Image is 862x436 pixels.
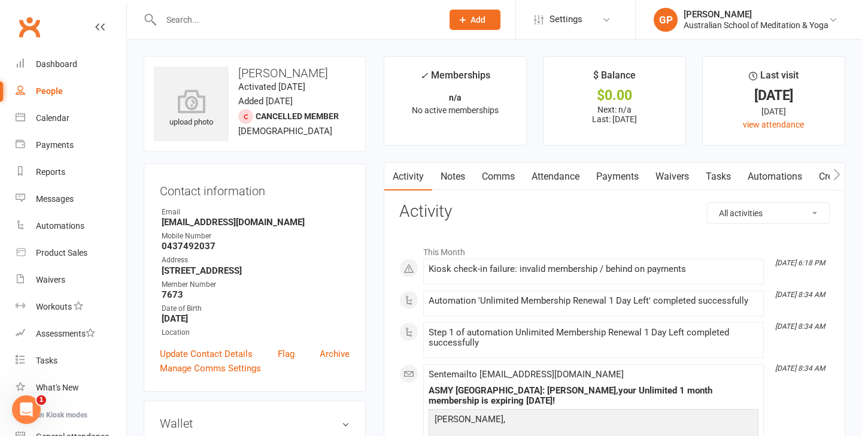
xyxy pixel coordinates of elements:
[320,347,350,361] a: Archive
[162,217,350,228] strong: [EMAIL_ADDRESS][DOMAIN_NAME]
[16,78,126,105] a: People
[256,111,339,121] span: Cancelled member
[36,383,79,392] div: What's New
[37,395,46,405] span: 1
[16,293,126,320] a: Workouts
[36,221,84,231] div: Automations
[36,140,74,150] div: Payments
[162,327,350,338] div: Location
[36,356,57,365] div: Tasks
[449,93,462,102] strong: n/a
[36,248,87,258] div: Product Sales
[775,364,825,373] i: [DATE] 8:34 AM
[36,167,65,177] div: Reports
[162,279,350,290] div: Member Number
[36,113,69,123] div: Calendar
[162,207,350,218] div: Email
[278,347,295,361] a: Flag
[154,66,356,80] h3: [PERSON_NAME]
[238,81,305,92] time: Activated [DATE]
[420,70,428,81] i: ✓
[420,68,490,90] div: Memberships
[16,374,126,401] a: What's New
[775,259,825,267] i: [DATE] 6:18 PM
[160,180,350,198] h3: Contact information
[160,361,261,376] a: Manage Comms Settings
[588,163,647,190] a: Payments
[36,59,77,69] div: Dashboard
[399,202,830,221] h3: Activity
[523,163,588,190] a: Attendance
[647,163,697,190] a: Waivers
[36,194,74,204] div: Messages
[429,369,624,380] span: Sent email to [EMAIL_ADDRESS][DOMAIN_NAME]
[714,105,834,118] div: [DATE]
[554,89,675,102] div: $0.00
[739,163,811,190] a: Automations
[162,231,350,242] div: Mobile Number
[162,241,350,252] strong: 0437492037
[432,412,755,429] p: [PERSON_NAME],
[238,96,293,107] time: Added [DATE]
[593,68,636,89] div: $ Balance
[429,386,758,406] div: ASMY [GEOGRAPHIC_DATA]: [PERSON_NAME],your Unlimited 1 month membership is expiring [DATE]!
[432,163,474,190] a: Notes
[554,105,675,124] p: Next: n/a Last: [DATE]
[16,213,126,240] a: Automations
[162,265,350,276] strong: [STREET_ADDRESS]
[384,163,432,190] a: Activity
[474,163,523,190] a: Comms
[450,10,500,30] button: Add
[429,296,758,306] div: Automation 'Unlimited Membership Renewal 1 Day Left' completed successfully
[714,89,834,102] div: [DATE]
[412,105,499,115] span: No active memberships
[429,328,758,348] div: Step 1 of automation Unlimited Membership Renewal 1 Day Left completed successfully
[775,322,825,331] i: [DATE] 8:34 AM
[154,89,229,129] div: upload photo
[162,303,350,314] div: Date of Birth
[16,159,126,186] a: Reports
[775,290,825,299] i: [DATE] 8:34 AM
[16,51,126,78] a: Dashboard
[471,15,485,25] span: Add
[162,313,350,324] strong: [DATE]
[36,275,65,284] div: Waivers
[399,240,830,259] li: This Month
[749,68,799,89] div: Last visit
[36,329,95,338] div: Assessments
[16,320,126,347] a: Assessments
[36,86,63,96] div: People
[654,8,678,32] div: GP
[16,132,126,159] a: Payments
[14,12,44,42] a: Clubworx
[16,347,126,374] a: Tasks
[12,395,41,424] iframe: Intercom live chat
[550,6,582,33] span: Settings
[238,126,332,137] span: [DEMOGRAPHIC_DATA]
[157,11,434,28] input: Search...
[684,20,828,31] div: Australian School of Meditation & Yoga
[160,417,350,430] h3: Wallet
[16,240,126,267] a: Product Sales
[429,264,758,274] div: Kiosk check-in failure: invalid membership / behind on payments
[16,186,126,213] a: Messages
[16,267,126,293] a: Waivers
[684,9,828,20] div: [PERSON_NAME]
[36,302,72,311] div: Workouts
[162,289,350,300] strong: 7673
[743,120,804,129] a: view attendance
[697,163,739,190] a: Tasks
[162,255,350,266] div: Address
[16,105,126,132] a: Calendar
[160,347,253,361] a: Update Contact Details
